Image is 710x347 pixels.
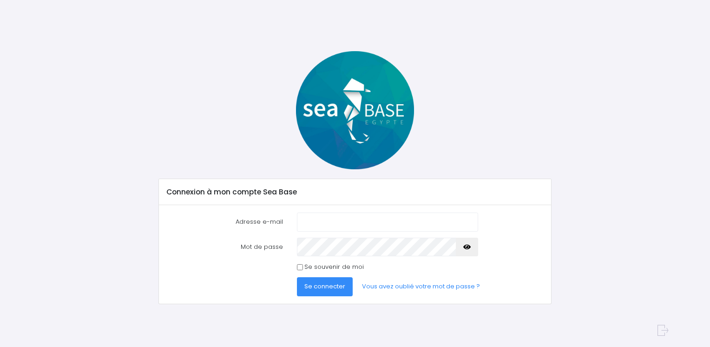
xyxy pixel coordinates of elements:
label: Adresse e-mail [160,213,290,231]
button: Se connecter [297,277,353,296]
div: Connexion à mon compte Sea Base [159,179,551,205]
a: Vous avez oublié votre mot de passe ? [355,277,487,296]
label: Se souvenir de moi [304,262,364,272]
span: Se connecter [304,282,345,291]
label: Mot de passe [160,238,290,256]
